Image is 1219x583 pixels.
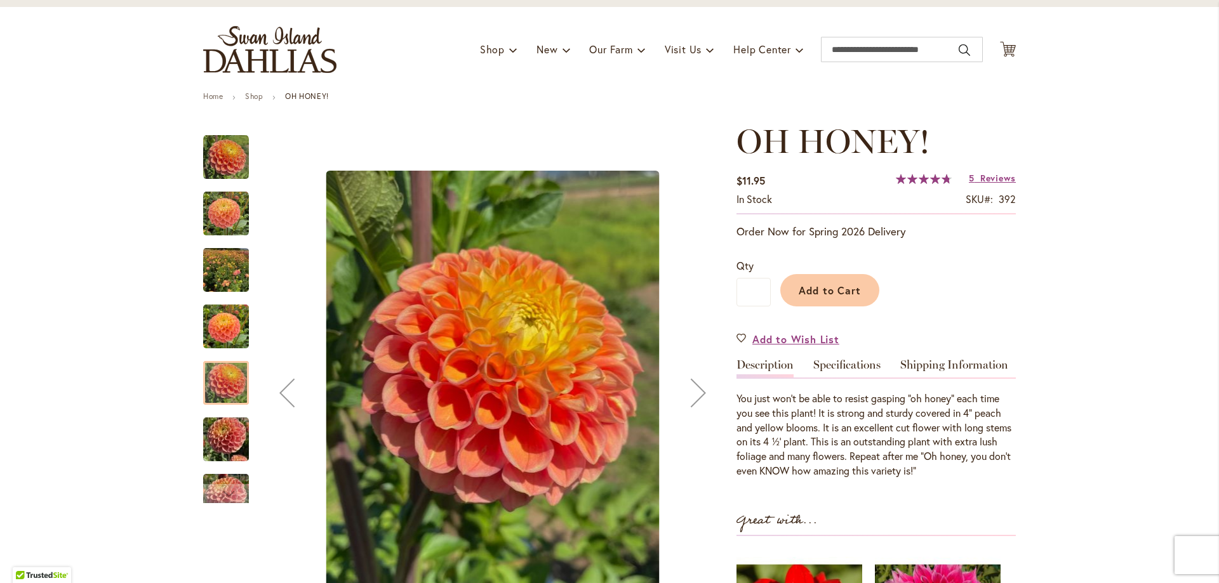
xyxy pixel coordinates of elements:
img: Oh Honey! [203,409,249,470]
img: Oh Honey! [203,134,249,180]
strong: SKU [966,192,993,206]
div: Oh Honey! [203,179,262,235]
div: 392 [999,192,1016,207]
span: Qty [736,259,754,272]
div: Detailed Product Info [736,359,1016,478]
div: 95% [896,174,952,184]
a: 5 Reviews [969,172,1016,184]
a: Shipping Information [900,359,1008,377]
div: Next [203,484,249,503]
span: $11.95 [736,174,765,187]
a: Specifications [813,359,881,377]
a: Shop [245,91,263,101]
a: Description [736,359,794,377]
a: store logo [203,26,336,73]
img: Oh Honey! [203,240,249,301]
a: Home [203,91,223,101]
strong: OH HONEY! [285,91,328,101]
span: Reviews [980,172,1016,184]
span: Visit Us [665,43,702,56]
div: Oh Honey! [203,122,262,179]
span: OH HONEY! [736,121,930,161]
button: Add to Cart [780,274,879,306]
p: You just won’t be able to resist gasping “oh honey” each time you see this plant! It is strong an... [736,391,1016,478]
img: Oh Honey! [203,296,249,357]
div: Availability [736,192,772,207]
span: Our Farm [589,43,632,56]
div: Oh Honey! [203,235,262,292]
div: Oh Honey! [203,292,262,348]
a: Add to Wish List [736,332,839,346]
span: New [536,43,557,56]
iframe: Launch Accessibility Center [10,538,45,573]
span: Help Center [733,43,791,56]
div: Oh Honey! [203,348,262,405]
p: Order Now for Spring 2026 Delivery [736,224,1016,239]
strong: Great with... [736,510,818,531]
span: Add to Cart [799,284,862,297]
span: In stock [736,192,772,206]
span: Shop [480,43,505,56]
span: Add to Wish List [752,332,839,346]
div: Oh Honey! [203,461,262,518]
span: 5 [969,172,975,184]
div: Oh Honey! [203,405,262,461]
img: Oh Honey! [203,191,249,237]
